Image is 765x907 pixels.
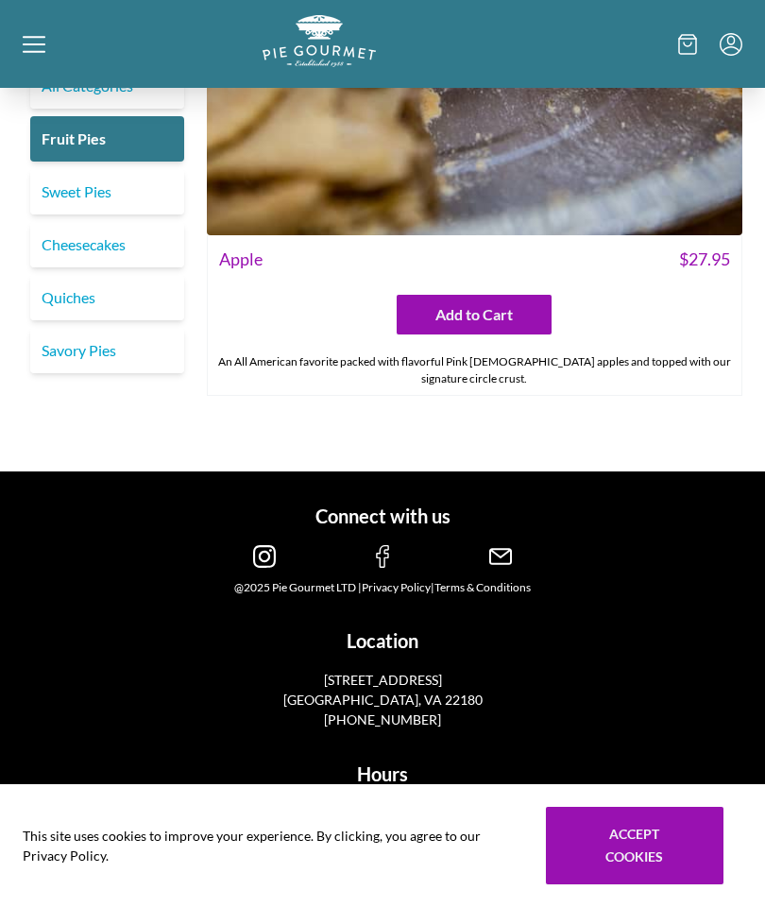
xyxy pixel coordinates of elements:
span: This site uses cookies to improve your experience. By clicking, you agree to our Privacy Policy. [23,826,519,865]
span: Apple [219,247,263,272]
a: email [489,553,512,571]
span: $ 27.95 [679,247,730,272]
a: Quiches [30,275,184,320]
a: Privacy Policy [362,580,431,594]
a: facebook [371,553,394,571]
span: Add to Cart [435,303,513,326]
img: logo [263,15,376,67]
a: Fruit Pies [30,116,184,162]
a: Terms & Conditions [434,580,531,594]
a: Cheesecakes [30,222,184,267]
h1: Hours [27,760,738,788]
button: Add to Cart [397,295,552,334]
img: facebook [371,545,394,568]
a: Logo [263,52,376,70]
h1: Location [27,626,738,655]
img: instagram [253,545,276,568]
a: Sweet Pies [30,169,184,214]
div: @2025 Pie Gourmet LTD | | [27,579,738,596]
a: Savory Pies [30,328,184,373]
a: [STREET_ADDRESS][GEOGRAPHIC_DATA], VA 22180 [205,670,560,710]
p: [GEOGRAPHIC_DATA], VA 22180 [205,690,560,710]
button: Menu [720,33,742,56]
p: [STREET_ADDRESS] [205,670,560,690]
img: email [489,545,512,568]
div: An All American favorite packed with flavorful Pink [DEMOGRAPHIC_DATA] apples and topped with our... [208,346,742,395]
h1: Connect with us [27,502,738,530]
a: instagram [253,553,276,571]
a: [PHONE_NUMBER] [324,711,441,727]
button: Accept cookies [546,807,723,884]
